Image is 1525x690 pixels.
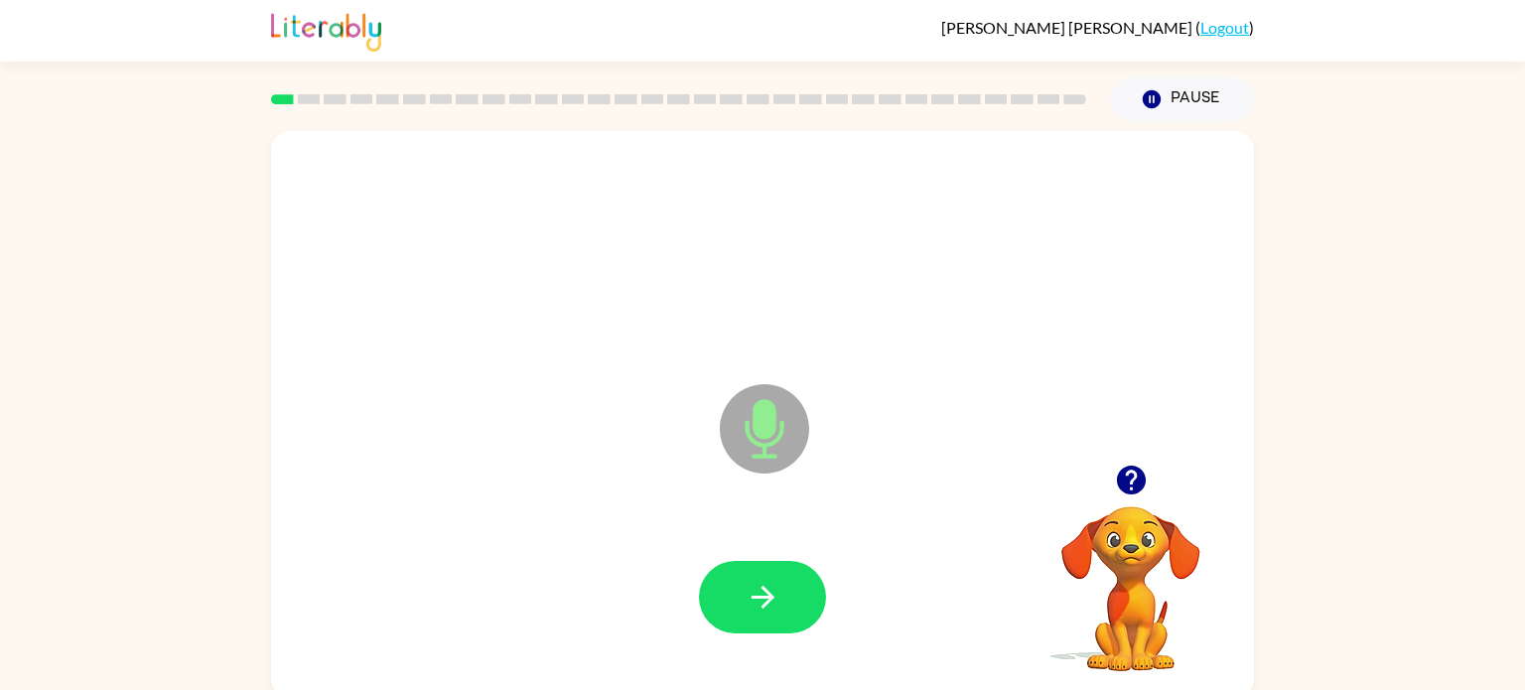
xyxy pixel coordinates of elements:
a: Logout [1200,18,1249,37]
video: Your browser must support playing .mp4 files to use Literably. Please try using another browser. [1032,476,1230,674]
button: Pause [1110,76,1254,122]
img: Literably [271,8,381,52]
div: ( ) [941,18,1254,37]
span: [PERSON_NAME] [PERSON_NAME] [941,18,1195,37]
